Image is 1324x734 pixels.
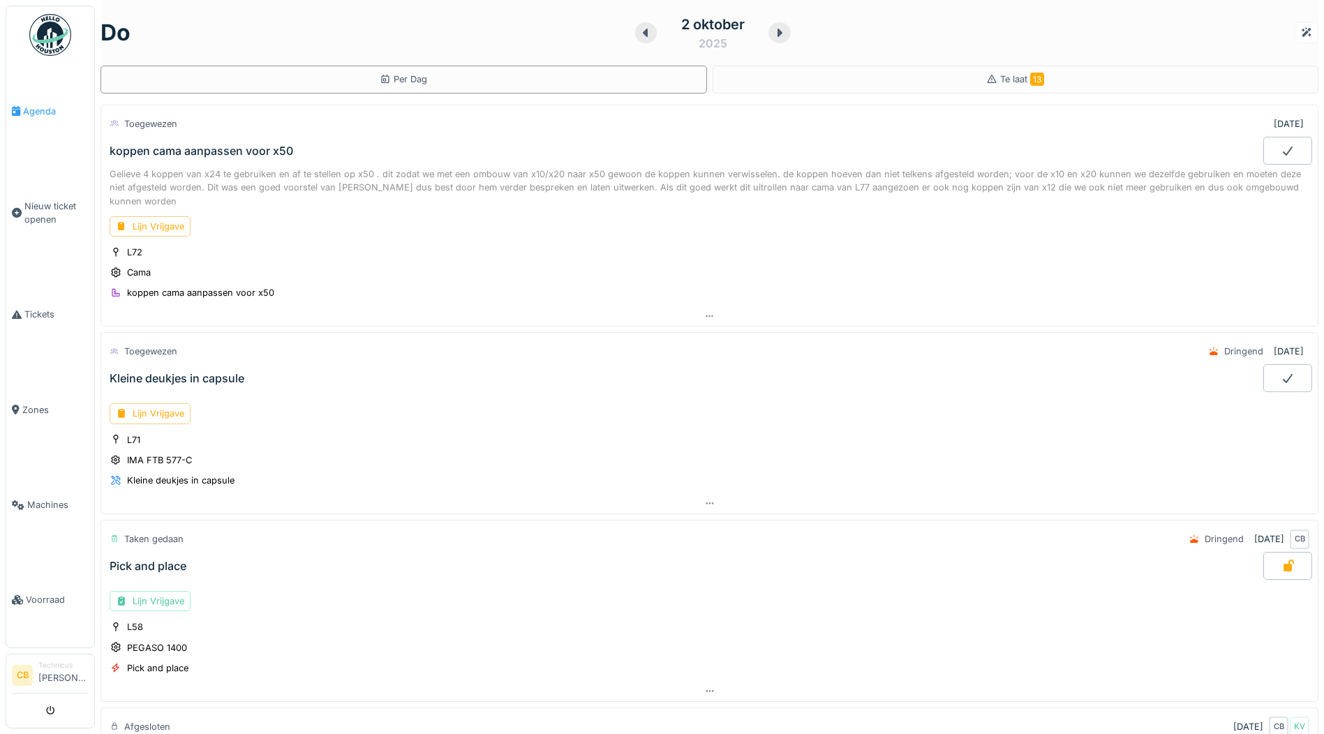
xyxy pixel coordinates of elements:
[12,665,33,686] li: CB
[27,498,89,511] span: Machines
[1274,345,1304,358] div: [DATE]
[101,20,131,46] h1: do
[127,661,188,675] div: Pick and place
[699,35,727,52] div: 2025
[110,372,244,385] div: Kleine deukjes in capsule
[1000,74,1044,84] span: Te laat
[127,433,140,447] div: L71
[110,144,293,158] div: koppen cama aanpassen voor x50
[26,593,89,606] span: Voorraad
[24,308,89,321] span: Tickets
[124,720,170,733] div: Afgesloten
[110,560,186,573] div: Pick and place
[1224,345,1263,358] div: Dringend
[22,403,89,417] span: Zones
[1233,720,1263,733] div: [DATE]
[1290,530,1309,549] div: CB
[6,63,94,158] a: Agenda
[110,216,191,237] div: Lijn Vrijgave
[127,620,143,634] div: L58
[23,105,89,118] span: Agenda
[38,660,89,690] li: [PERSON_NAME]
[6,158,94,267] a: Nieuw ticket openen
[127,454,192,467] div: IMA FTB 577-C
[127,286,274,299] div: koppen cama aanpassen voor x50
[29,14,71,56] img: Badge_color-CXgf-gQk.svg
[6,362,94,457] a: Zones
[124,117,177,130] div: Toegewezen
[681,14,745,35] div: 2 oktober
[110,167,1309,208] div: Gelieve 4 koppen van x24 te gebruiken en af te stellen op x50 . dit zodat we met een ombouw van x...
[1030,73,1044,86] span: 13
[127,474,235,487] div: Kleine deukjes in capsule
[127,266,151,279] div: Cama
[127,641,187,654] div: PEGASO 1400
[124,532,184,546] div: Taken gedaan
[124,345,177,358] div: Toegewezen
[380,73,427,86] div: Per Dag
[12,660,89,694] a: CB Technicus[PERSON_NAME]
[6,458,94,553] a: Machines
[24,200,89,226] span: Nieuw ticket openen
[6,553,94,647] a: Voorraad
[6,267,94,362] a: Tickets
[1274,117,1304,130] div: [DATE]
[110,591,191,611] div: Lijn Vrijgave
[38,660,89,671] div: Technicus
[1254,532,1284,546] div: [DATE]
[110,403,191,424] div: Lijn Vrijgave
[1205,532,1244,546] div: Dringend
[127,246,142,259] div: L72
